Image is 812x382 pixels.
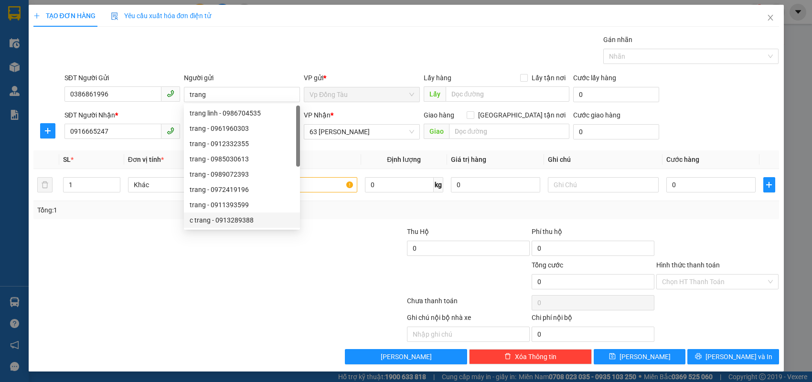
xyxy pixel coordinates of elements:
span: printer [695,353,702,361]
div: Chi phí nội bộ [532,312,654,327]
span: plus [41,127,55,135]
span: Giá trị hàng [451,156,486,163]
div: trang - 0985030613 [184,151,300,167]
img: logo [3,34,5,83]
span: save [609,353,616,361]
span: delete [504,353,511,361]
span: DT1310250019 [90,64,147,74]
span: Lấy [424,86,446,102]
span: Đơn vị tính [128,156,164,163]
span: TẠO ĐƠN HÀNG [33,12,96,20]
span: Lấy tận nơi [528,73,569,83]
div: c trang - 0913289388 [190,215,294,225]
span: Cước hàng [666,156,699,163]
div: trang linh - 0986704535 [190,108,294,118]
div: trang - 0911393599 [190,200,294,210]
label: Gán nhãn [603,36,632,43]
button: plus [40,123,55,138]
div: trang - 0985030613 [190,154,294,164]
label: Hình thức thanh toán [656,261,720,269]
span: VP Nhận [304,111,331,119]
span: [PERSON_NAME] và In [705,351,772,362]
div: c trang - 0913289388 [184,212,300,228]
div: trang - 0972419196 [190,184,294,195]
div: Ghi chú nội bộ nhà xe [407,312,530,327]
span: plus [764,181,775,189]
button: plus [763,177,775,192]
span: kg [434,177,443,192]
button: Close [757,5,784,32]
div: trang - 0912332355 [190,138,294,149]
input: 0 [451,177,540,192]
span: phone [167,90,174,97]
span: Lấy hàng [424,74,451,82]
div: SĐT Người Gửi [64,73,181,83]
span: Xóa Thông tin [515,351,556,362]
input: VD: Bàn, Ghế [246,177,357,192]
div: trang - 0989072393 [190,169,294,180]
span: phone [167,127,174,135]
input: Cước giao hàng [573,124,659,139]
div: trang - 0961960303 [190,123,294,134]
label: Cước lấy hàng [573,74,616,82]
span: Giao [424,124,449,139]
span: Khác [134,178,233,192]
div: trang - 0912332355 [184,136,300,151]
span: close [767,14,774,21]
span: [GEOGRAPHIC_DATA] tận nơi [474,110,569,120]
strong: CÔNG TY TNHH DỊCH VỤ DU LỊCH THỜI ĐẠI [9,8,86,39]
div: trang linh - 0986704535 [184,106,300,121]
span: Tổng cước [532,261,563,269]
span: [PERSON_NAME] [381,351,432,362]
input: Dọc đường [449,124,569,139]
div: VP gửi [304,73,420,83]
span: Giao hàng [424,111,454,119]
button: delete [37,177,53,192]
th: Ghi chú [544,150,662,169]
span: Vp Đồng Tàu [310,87,414,102]
button: [PERSON_NAME] [345,349,468,364]
button: save[PERSON_NAME] [594,349,685,364]
div: Chưa thanh toán [406,296,531,312]
div: Tổng: 1 [37,205,314,215]
span: Chuyển phát nhanh: [GEOGRAPHIC_DATA] - [GEOGRAPHIC_DATA] [6,41,89,75]
div: Người gửi [184,73,300,83]
span: Định lượng [387,156,421,163]
span: SL [63,156,71,163]
span: plus [33,12,40,19]
div: Phí thu hộ [532,226,654,241]
span: 63 Trần Quang Tặng [310,125,414,139]
span: [PERSON_NAME] [620,351,671,362]
img: icon [111,12,118,20]
button: deleteXóa Thông tin [469,349,592,364]
div: trang - 0989072393 [184,167,300,182]
div: trang - 0972419196 [184,182,300,197]
button: printer[PERSON_NAME] và In [687,349,779,364]
label: Cước giao hàng [573,111,620,119]
input: Ghi Chú [548,177,659,192]
span: Thu Hộ [407,228,429,235]
span: Yêu cầu xuất hóa đơn điện tử [111,12,212,20]
input: Nhập ghi chú [407,327,530,342]
input: Cước lấy hàng [573,87,659,102]
div: trang - 0961960303 [184,121,300,136]
div: SĐT Người Nhận [64,110,181,120]
input: Dọc đường [446,86,569,102]
div: trang - 0911393599 [184,197,300,212]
